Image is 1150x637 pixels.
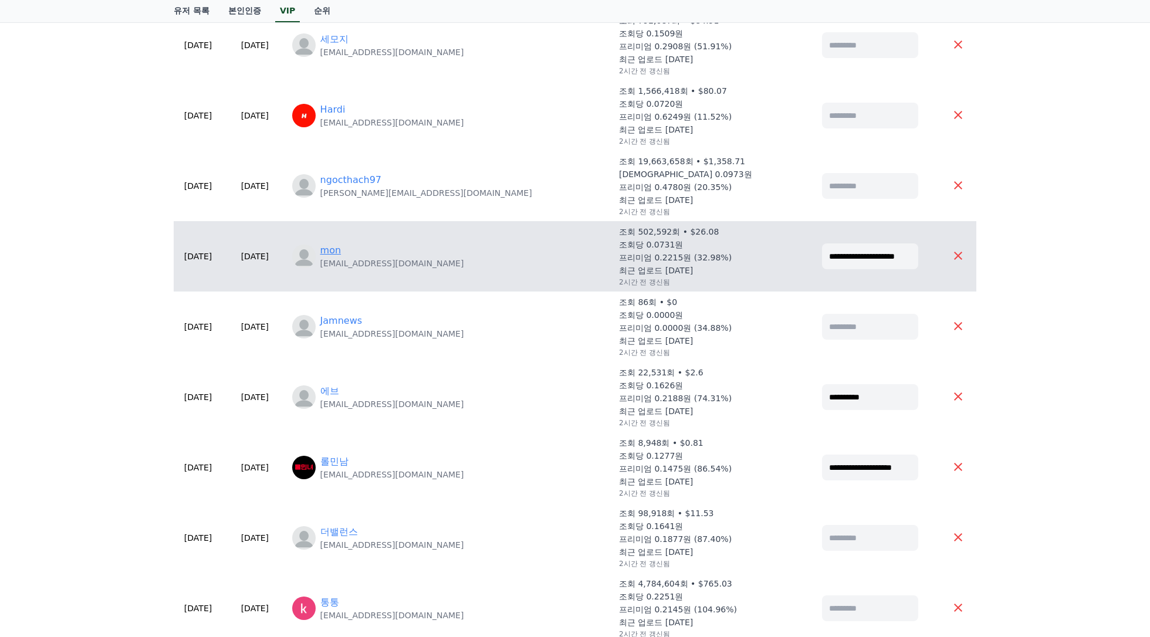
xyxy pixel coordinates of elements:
[97,390,132,399] span: Messages
[619,296,677,308] p: 조회 86회 • $0
[619,168,752,180] p: [DEMOGRAPHIC_DATA] 0.0973원
[619,226,719,238] p: 조회 502,592회 • $26.08
[619,476,693,487] p: 최근 업로드 [DATE]
[619,392,732,404] p: 프리미엄 0.2188원 (74.31%)
[619,265,693,276] p: 최근 업로드 [DATE]
[320,609,464,621] p: [EMAIL_ADDRESS][DOMAIN_NAME]
[320,328,464,340] p: [EMAIL_ADDRESS][DOMAIN_NAME]
[320,32,349,46] a: 세모지
[222,503,287,573] td: [DATE]
[619,111,732,123] p: 프리미엄 0.6249원 (11.52%)
[619,252,732,263] p: 프리미엄 0.2215원 (32.98%)
[222,221,287,292] td: [DATE]
[619,405,693,417] p: 최근 업로드 [DATE]
[619,98,683,110] p: 조회당 0.0720원
[151,372,225,401] a: Settings
[619,546,693,558] p: 최근 업로드 [DATE]
[619,348,670,357] p: 2시간 전 갱신됨
[320,384,339,398] a: 에브
[174,362,222,432] td: [DATE]
[619,28,683,39] p: 조회당 0.1509원
[619,489,670,498] p: 2시간 전 갱신됨
[292,245,316,268] img: profile_blank.webp
[619,450,683,462] p: 조회당 0.1277원
[619,124,693,135] p: 최근 업로드 [DATE]
[77,372,151,401] a: Messages
[320,314,363,328] a: Jamnews
[174,80,222,151] td: [DATE]
[222,151,287,221] td: [DATE]
[292,104,316,127] img: https://lh3.googleusercontent.com/a/ACg8ocK6o0fCofFZMXaD0tWOdyBbmJ3D8oleYyj4Nkd9g64qlagD_Ss=s96-c
[222,292,287,362] td: [DATE]
[292,597,316,620] img: https://lh3.googleusercontent.com/a/ACg8ocIBnWwqV0eXG_KuFoolGCfr3AxDWXc-3Vl4NaZtHcYys-323Q=s96-c
[174,503,222,573] td: [DATE]
[619,578,732,589] p: 조회 4,784,604회 • $765.03
[619,335,693,347] p: 최근 업로드 [DATE]
[320,595,339,609] a: 통통
[619,85,727,97] p: 조회 1,566,418회 • $80.07
[619,533,732,545] p: 프리미엄 0.1877원 (87.40%)
[320,469,464,480] p: [EMAIL_ADDRESS][DOMAIN_NAME]
[4,372,77,401] a: Home
[174,432,222,503] td: [DATE]
[174,221,222,292] td: [DATE]
[619,207,670,216] p: 2시간 전 갱신됨
[320,103,346,117] a: Hardi
[619,322,732,334] p: 프리미엄 0.0000원 (34.88%)
[320,455,349,469] a: 롤민남
[619,559,670,568] p: 2시간 전 갱신됨
[619,520,683,532] p: 조회당 0.1641원
[292,174,316,198] img: profile_blank.webp
[619,181,732,193] p: 프리미엄 0.4780원 (20.35%)
[174,389,202,399] span: Settings
[320,187,532,199] p: [PERSON_NAME][EMAIL_ADDRESS][DOMAIN_NAME]
[222,362,287,432] td: [DATE]
[619,155,745,167] p: 조회 19,663,658회 • $1,358.71
[619,40,732,52] p: 프리미엄 0.2908원 (51.91%)
[619,437,703,449] p: 조회 8,948회 • $0.81
[619,194,693,206] p: 최근 업로드 [DATE]
[619,507,714,519] p: 조회 98,918회 • $11.53
[222,10,287,80] td: [DATE]
[292,315,316,338] img: profile_blank.webp
[619,418,670,428] p: 2시간 전 갱신됨
[320,398,464,410] p: [EMAIL_ADDRESS][DOMAIN_NAME]
[619,463,732,475] p: 프리미엄 0.1475원 (86.54%)
[292,385,316,409] img: https://cdn.creward.net/profile/user/profile_blank.webp
[320,539,464,551] p: [EMAIL_ADDRESS][DOMAIN_NAME]
[320,257,464,269] p: [EMAIL_ADDRESS][DOMAIN_NAME]
[222,432,287,503] td: [DATE]
[320,173,381,187] a: ngocthach97
[619,137,670,146] p: 2시간 전 갱신됨
[174,10,222,80] td: [DATE]
[320,243,341,257] a: mon
[619,604,737,615] p: 프리미엄 0.2145원 (104.96%)
[320,525,358,539] a: 더밸런스
[619,367,703,378] p: 조회 22,531회 • $2.6
[30,389,50,399] span: Home
[619,616,693,628] p: 최근 업로드 [DATE]
[619,309,683,321] p: 조회당 0.0000원
[174,151,222,221] td: [DATE]
[222,80,287,151] td: [DATE]
[174,292,222,362] td: [DATE]
[292,526,316,550] img: https://cdn.creward.net/profile/user/profile_blank.webp
[619,277,670,287] p: 2시간 전 갱신됨
[292,456,316,479] img: https://lh3.googleusercontent.com/a/ACg8ocIRkcOePDkb8G556KPr_g5gDUzm96TACHS6QOMRMdmg6EqxY2Y=s96-c
[619,591,683,602] p: 조회당 0.2251원
[320,117,464,128] p: [EMAIL_ADDRESS][DOMAIN_NAME]
[619,66,670,76] p: 2시간 전 갱신됨
[320,46,464,58] p: [EMAIL_ADDRESS][DOMAIN_NAME]
[619,380,683,391] p: 조회당 0.1626원
[292,33,316,57] img: profile_blank.webp
[619,239,683,250] p: 조회당 0.0731원
[619,53,693,65] p: 최근 업로드 [DATE]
